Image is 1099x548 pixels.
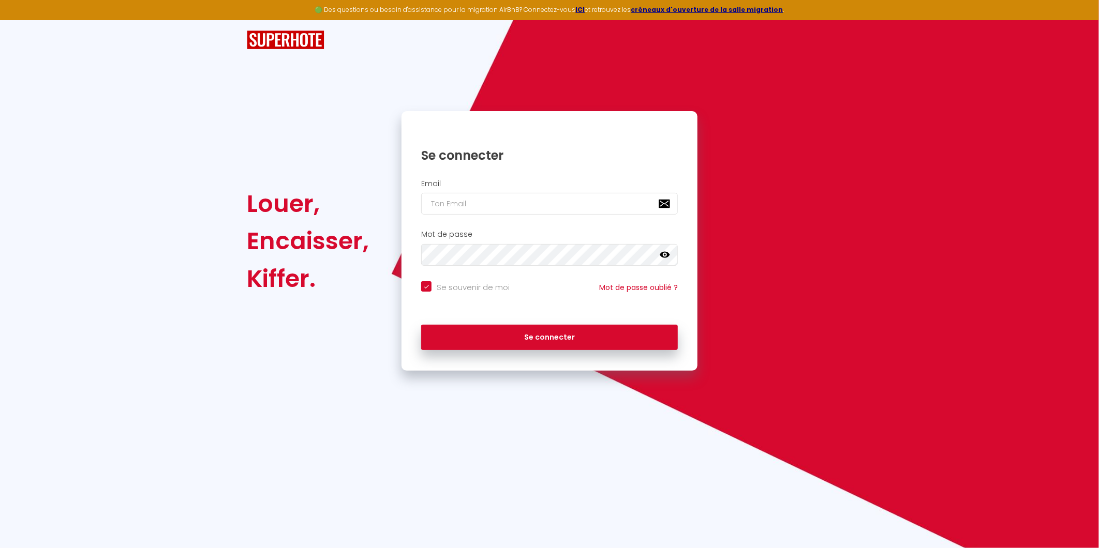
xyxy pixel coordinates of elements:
[247,260,369,297] div: Kiffer.
[421,230,678,239] h2: Mot de passe
[631,5,783,14] a: créneaux d'ouverture de la salle migration
[421,193,678,215] input: Ton Email
[421,325,678,351] button: Se connecter
[421,179,678,188] h2: Email
[247,222,369,260] div: Encaisser,
[576,5,585,14] a: ICI
[247,185,369,222] div: Louer,
[247,31,324,50] img: SuperHote logo
[599,282,678,293] a: Mot de passe oublié ?
[421,147,678,163] h1: Se connecter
